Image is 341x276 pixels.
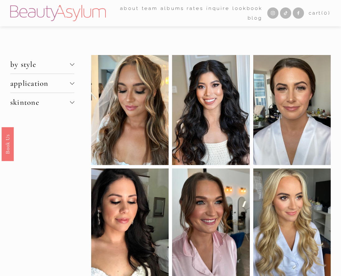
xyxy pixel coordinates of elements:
button: skintone [10,93,74,112]
a: Facebook [293,7,304,19]
a: Rates [187,3,203,13]
a: Instagram [267,7,278,19]
span: application [10,79,70,88]
span: ( ) [321,10,331,16]
a: albums [161,3,184,13]
a: Book Us [2,127,14,161]
a: folder dropdown [142,3,158,13]
a: folder dropdown [120,3,139,13]
button: by style [10,55,74,74]
span: team [142,4,158,13]
a: 0 items in cart [309,9,331,17]
a: TikTok [280,7,291,19]
span: 0 [324,10,328,16]
img: Beauty Asylum | Bridal Hair &amp; Makeup Charlotte &amp; Atlanta [10,5,106,21]
a: Inquire [206,3,230,13]
a: Lookbook [232,3,263,13]
span: by style [10,60,70,69]
span: skintone [10,98,70,107]
a: Blog [248,13,263,23]
span: about [120,4,139,13]
button: application [10,74,74,93]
